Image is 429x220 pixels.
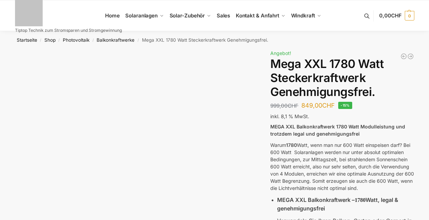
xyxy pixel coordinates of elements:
[170,12,205,19] span: Solar-Zubehör
[400,53,407,60] a: 10 Bificiale Solarmodule 450 Watt Fullblack
[270,102,298,109] bdi: 999,00
[270,124,405,137] strong: MEGA XXL Balkonkraftwerk 1780 Watt Modulleistung und trotzdem legal und genehmigungsfrei
[391,12,402,19] span: CHF
[322,102,335,109] span: CHF
[270,141,414,192] p: Warum Watt, wenn man nur 600 Watt einspeisen darf? Bei 600 Watt Solaranlagen werden nur unter abs...
[134,38,142,43] span: /
[214,0,233,31] a: Sales
[288,102,298,109] span: CHF
[97,37,134,43] a: Balkonkraftwerke
[56,38,63,43] span: /
[89,38,97,43] span: /
[123,0,167,31] a: Solaranlagen
[15,28,122,32] p: Tiptop Technik zum Stromsparen und Stromgewinnung
[407,53,414,60] a: Balkonkraftwerk 445/860 Erweiterungsmodul
[270,113,309,119] span: inkl. 8,1 % MwSt.
[125,12,158,19] span: Solaranlagen
[277,196,398,212] strong: MEGA XXL Balkonkraftwerk – Watt, legal & genehmigungsfrei
[286,142,297,148] strong: 1780
[17,37,37,43] a: Startseite
[63,37,89,43] a: Photovoltaik
[301,102,335,109] bdi: 849,00
[217,12,230,19] span: Sales
[379,5,414,26] a: 0,00CHF 0
[270,57,414,99] h1: Mega XXL 1780 Watt Steckerkraftwerk Genehmigungsfrei.
[37,38,44,43] span: /
[291,12,315,19] span: Windkraft
[355,197,366,203] strong: 1780
[44,37,56,43] a: Shop
[405,11,414,20] span: 0
[379,12,401,19] span: 0,00
[288,0,324,31] a: Windkraft
[338,102,352,109] span: -15%
[233,0,288,31] a: Kontakt & Anfahrt
[167,0,214,31] a: Solar-Zubehör
[270,50,291,56] span: Angebot!
[3,31,426,49] nav: Breadcrumb
[236,12,279,19] span: Kontakt & Anfahrt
